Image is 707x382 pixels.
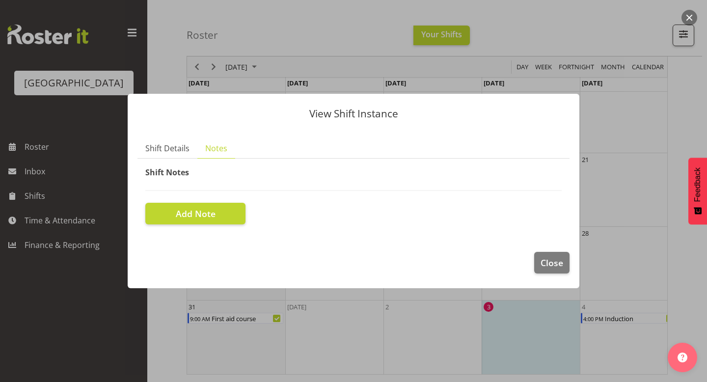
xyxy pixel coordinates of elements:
[145,203,245,224] button: Add Note
[541,256,563,269] span: Close
[145,142,190,154] span: Shift Details
[176,207,216,220] span: Add Note
[693,167,702,202] span: Feedback
[205,142,227,154] span: Notes
[137,109,570,119] p: View Shift Instance
[534,252,570,273] button: Close
[678,353,687,362] img: help-xxl-2.png
[688,158,707,224] button: Feedback - Show survey
[145,167,189,178] span: Shift Notes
